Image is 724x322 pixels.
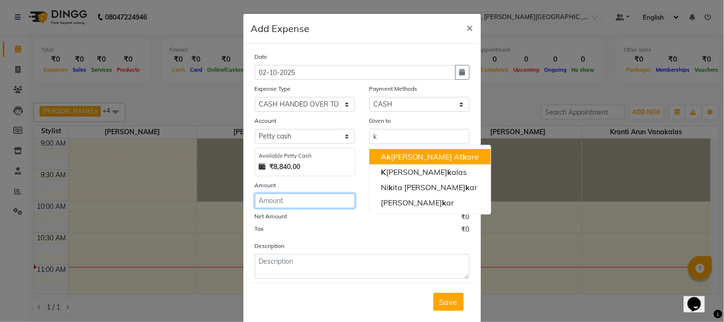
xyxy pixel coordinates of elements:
span: k [463,152,467,161]
div: Available Petty Cash [259,152,351,160]
h5: Add Expense [251,21,310,36]
input: Amount [255,193,355,208]
label: Description [255,242,285,250]
label: Given to [369,117,391,125]
label: Payment Methods [369,85,418,93]
span: Save [440,297,458,307]
span: k [442,198,447,207]
ngb-highlight: [PERSON_NAME] alas [381,167,467,177]
iframe: chat widget [684,284,714,312]
label: Net Amount [255,212,287,221]
strong: ₹8,840.00 [270,162,301,172]
ngb-highlight: A [PERSON_NAME] At are [381,152,479,161]
span: k [388,182,393,192]
span: ₹0 [462,225,470,237]
button: Save [433,293,464,311]
button: Close [459,14,481,41]
span: k [466,182,470,192]
span: × [467,20,473,34]
input: Given to [369,129,470,144]
label: Date [255,53,268,61]
label: Account [255,117,277,125]
span: ₹0 [462,212,470,225]
ngb-highlight: Ni ita [PERSON_NAME] ar [381,182,478,192]
label: Expense Type [255,85,291,93]
span: k [448,167,452,177]
span: k [387,152,391,161]
span: K [381,167,386,177]
label: Tax [255,225,264,233]
ngb-highlight: [PERSON_NAME] ar [381,198,454,207]
label: Amount [255,181,276,190]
